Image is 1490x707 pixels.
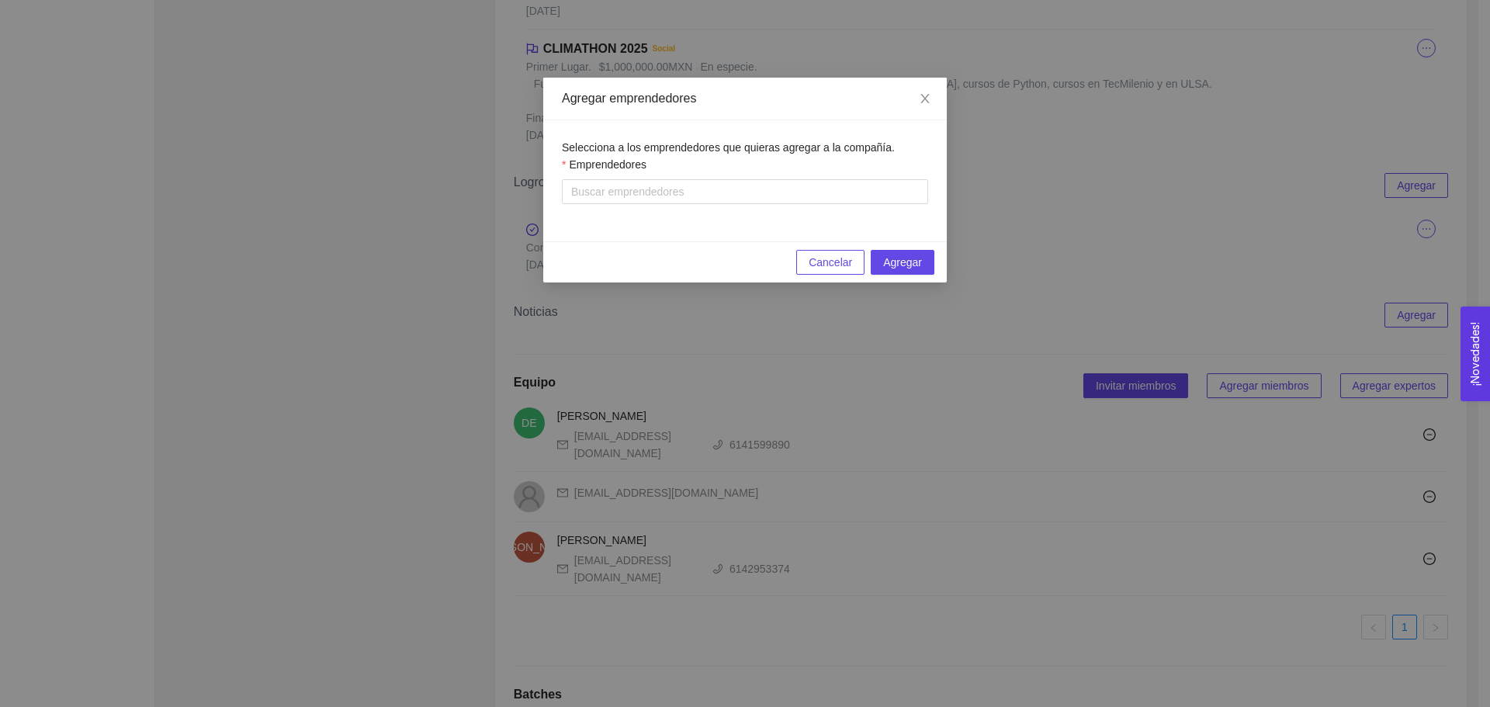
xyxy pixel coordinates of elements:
[562,156,646,173] label: Emprendedores
[903,78,947,121] button: Close
[871,250,934,275] button: Agregar
[919,92,931,105] span: close
[562,90,928,107] div: Agregar emprendedores
[562,141,895,154] span: Selecciona a los emprendedores que quieras agregar a la compañía.
[1461,307,1490,401] button: Open Feedback Widget
[883,254,922,271] span: Agregar
[796,250,865,275] button: Cancelar
[809,254,852,271] span: Cancelar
